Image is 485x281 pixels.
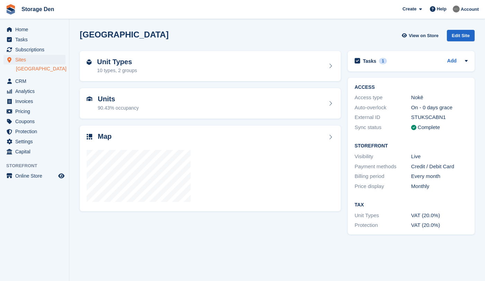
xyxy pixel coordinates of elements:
a: Edit Site [447,30,475,44]
a: menu [3,76,66,86]
div: Payment methods [355,163,411,171]
div: 90.43% occupancy [98,104,139,112]
h2: [GEOGRAPHIC_DATA] [80,30,168,39]
img: unit-icn-7be61d7bf1b0ce9d3e12c5938cc71ed9869f7b940bace4675aadf7bd6d80202e.svg [87,96,92,101]
a: menu [3,137,66,146]
img: Brian Barbour [453,6,460,12]
span: View on Store [409,32,439,39]
a: View on Store [401,30,441,41]
a: menu [3,86,66,96]
span: Create [402,6,416,12]
a: menu [3,171,66,181]
div: Unit Types [355,212,411,220]
span: Storefront [6,162,69,169]
span: Coupons [15,117,57,126]
span: Tasks [15,35,57,44]
a: [GEOGRAPHIC_DATA] [16,66,66,72]
div: Billing period [355,172,411,180]
span: Subscriptions [15,45,57,54]
h2: Tasks [363,58,376,64]
a: menu [3,107,66,116]
span: Capital [15,147,57,156]
h2: Storefront [355,143,468,149]
h2: Unit Types [97,58,137,66]
span: Protection [15,127,57,136]
div: On - 0 days grace [411,104,468,112]
a: Unit Types 10 types, 2 groups [80,51,341,82]
div: External ID [355,113,411,121]
a: menu [3,127,66,136]
div: Nokē [411,94,468,102]
div: Price display [355,182,411,190]
div: Sync status [355,124,411,131]
div: Complete [418,124,440,131]
a: menu [3,117,66,126]
span: Settings [15,137,57,146]
div: STUKSCABN1 [411,113,468,121]
div: 1 [379,58,387,64]
a: Map [80,126,341,212]
div: Auto-overlock [355,104,411,112]
span: Home [15,25,57,34]
div: Protection [355,221,411,229]
a: Add [447,57,457,65]
h2: Units [98,95,139,103]
a: menu [3,45,66,54]
div: Edit Site [447,30,475,41]
h2: ACCESS [355,85,468,90]
span: CRM [15,76,57,86]
div: Live [411,153,468,161]
span: Account [461,6,479,13]
a: menu [3,96,66,106]
a: Preview store [57,172,66,180]
div: Every month [411,172,468,180]
img: map-icn-33ee37083ee616e46c38cad1a60f524a97daa1e2b2c8c0bc3eb3415660979fc1.svg [87,134,92,139]
div: 10 types, 2 groups [97,67,137,74]
div: Monthly [411,182,468,190]
span: Invoices [15,96,57,106]
span: Pricing [15,107,57,116]
span: Sites [15,55,57,65]
img: stora-icon-8386f47178a22dfd0bd8f6a31ec36ba5ce8667c1dd55bd0f319d3a0aa187defe.svg [6,4,16,15]
img: unit-type-icn-2b2737a686de81e16bb02015468b77c625bbabd49415b5ef34ead5e3b44a266d.svg [87,59,92,65]
div: Visibility [355,153,411,161]
a: menu [3,147,66,156]
span: Online Store [15,171,57,181]
a: menu [3,25,66,34]
span: Help [437,6,447,12]
a: menu [3,55,66,65]
span: Analytics [15,86,57,96]
a: Units 90.43% occupancy [80,88,341,119]
h2: Map [98,133,112,140]
a: menu [3,35,66,44]
div: VAT (20.0%) [411,221,468,229]
h2: Tax [355,202,468,208]
div: Credit / Debit Card [411,163,468,171]
div: Access type [355,94,411,102]
div: VAT (20.0%) [411,212,468,220]
a: Storage Den [19,3,57,15]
